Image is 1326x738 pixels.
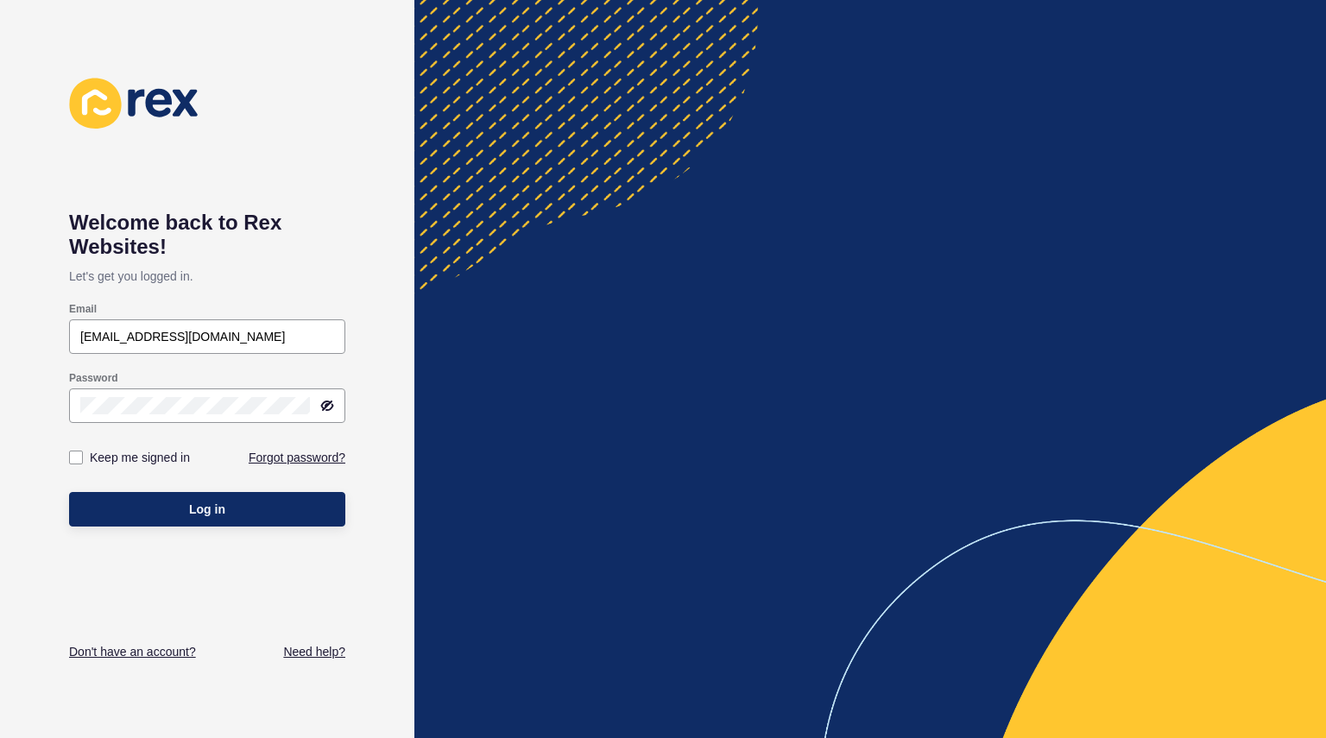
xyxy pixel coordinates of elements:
[90,449,190,466] label: Keep me signed in
[69,643,196,660] a: Don't have an account?
[69,371,118,385] label: Password
[69,211,345,259] h1: Welcome back to Rex Websites!
[80,328,334,345] input: e.g. name@company.com
[69,492,345,527] button: Log in
[69,259,345,293] p: Let's get you logged in.
[283,643,345,660] a: Need help?
[69,302,97,316] label: Email
[249,449,345,466] a: Forgot password?
[189,501,225,518] span: Log in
